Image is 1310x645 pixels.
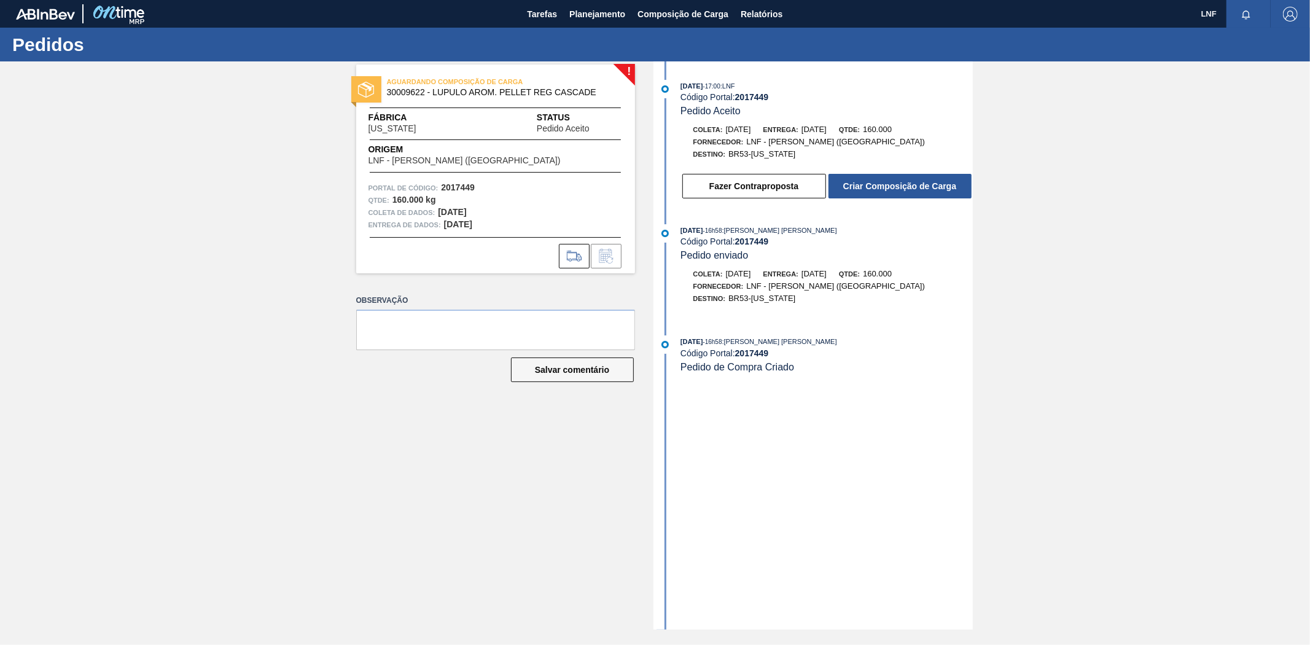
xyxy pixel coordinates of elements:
font: : [387,197,389,204]
img: atual [661,85,669,93]
font: : [722,338,724,345]
font: Pedido de Compra Criado [680,362,794,372]
button: Salvar comentário [511,358,634,382]
font: Tarefas [527,9,557,19]
font: BR53-[US_STATE] [728,294,795,303]
font: LNF - [PERSON_NAME] ([GEOGRAPHIC_DATA]) [368,155,561,165]
font: Fornecedor: [693,138,744,146]
font: LNF [1201,9,1217,18]
font: Criar Composição de Carga [843,181,956,191]
font: Pedido Aceito [537,123,590,133]
font: Qtde [368,197,388,204]
font: Composição de Carga [637,9,728,19]
font: BR53-[US_STATE] [728,149,795,158]
font: [DATE] [680,338,703,345]
font: Código Portal: [680,92,735,102]
font: - [703,83,705,90]
font: Portal de Código: [368,184,439,192]
font: LNF - [PERSON_NAME] ([GEOGRAPHIC_DATA]) [746,281,925,291]
font: LNF - [PERSON_NAME] ([GEOGRAPHIC_DATA]) [746,137,925,146]
font: - [703,227,705,234]
font: [DATE] [680,227,703,234]
font: Qtde: [839,126,860,133]
font: [PERSON_NAME] [PERSON_NAME] [724,227,837,234]
font: 2017449 [735,92,769,102]
font: LNF [722,82,735,90]
img: status [358,82,374,98]
font: Código Portal: [680,348,735,358]
font: Pedidos [12,34,84,55]
img: TNhmsLtSVTkK8tSr43FrP2fwEKptu5GPRR3wAAAABJRU5ErkJggg== [16,9,75,20]
div: Ir para Composição de Carga [559,244,590,268]
font: Origem [368,144,404,154]
font: - [703,338,705,345]
font: 16h58 [705,338,722,345]
font: Coleta: [693,270,723,278]
font: Qtde: [839,270,860,278]
img: Sair [1283,7,1298,21]
font: [DATE] [438,207,466,217]
font: Observação [356,296,408,305]
font: Coleta de dados: [368,209,435,216]
font: 16h58 [705,227,722,234]
font: 2017449 [735,348,769,358]
font: 30009622 - LUPULO AROM. PELLET REG CASCADE [387,87,596,97]
font: 160.000 [863,125,892,134]
font: 160.000 kg [392,195,436,205]
font: 17:00 [705,83,720,90]
font: Entrega de dados: [368,221,441,229]
font: 2017449 [441,182,475,192]
button: Notificações [1226,6,1266,23]
font: Destino: [693,150,726,158]
font: [DATE] [680,82,703,90]
span: 30009622 - LUPULO AROM. PELLET REG CASCADE [387,88,610,97]
img: atual [661,341,669,348]
span: AGUARDANDO COMPOSIÇÃO DE CARGA [387,76,559,88]
font: Fábrica [368,112,407,122]
font: Pedido enviado [680,250,748,260]
font: [DATE] [801,269,827,278]
font: 160.000 [863,269,892,278]
button: Fazer Contraproposta [682,174,826,198]
font: [DATE] [444,219,472,229]
font: Pedido Aceito [680,106,741,116]
font: 2017449 [735,237,769,246]
font: [DATE] [726,269,751,278]
font: : [720,82,722,90]
font: : [722,227,724,234]
font: Coleta: [693,126,723,133]
img: atual [661,230,669,237]
font: Fornecedor: [693,283,744,290]
font: Entrega: [763,126,798,133]
font: [DATE] [726,125,751,134]
font: [DATE] [801,125,827,134]
font: Relatórios [741,9,782,19]
font: Fazer Contraproposta [709,181,798,191]
font: Entrega: [763,270,798,278]
font: Código Portal: [680,237,735,246]
div: Informar alteração no pedido [591,244,622,268]
font: Destino: [693,295,726,302]
font: Planejamento [569,9,625,19]
font: Salvar comentário [535,365,609,375]
font: Status [537,112,570,122]
button: Criar Composição de Carga [828,174,972,198]
font: [US_STATE] [368,123,416,133]
font: [PERSON_NAME] [PERSON_NAME] [724,338,837,345]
